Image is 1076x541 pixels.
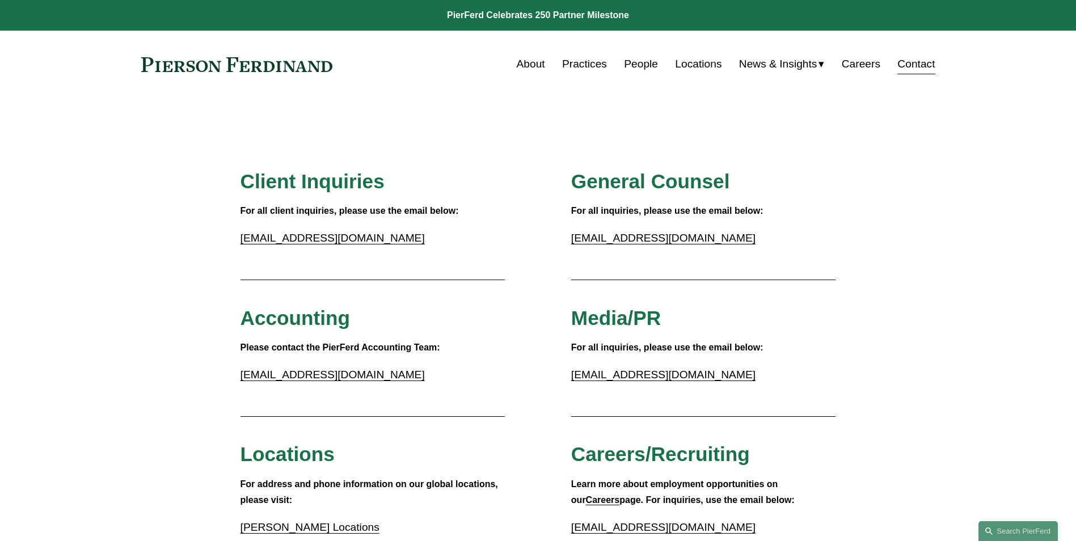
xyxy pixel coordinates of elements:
[240,206,459,215] strong: For all client inquiries, please use the email below:
[240,369,425,381] a: [EMAIL_ADDRESS][DOMAIN_NAME]
[240,232,425,244] a: [EMAIL_ADDRESS][DOMAIN_NAME]
[240,170,385,192] span: Client Inquiries
[562,53,607,75] a: Practices
[571,206,763,215] strong: For all inquiries, please use the email below:
[240,443,335,465] span: Locations
[571,521,756,533] a: [EMAIL_ADDRESS][DOMAIN_NAME]
[619,495,795,505] strong: page. For inquiries, use the email below:
[571,369,756,381] a: [EMAIL_ADDRESS][DOMAIN_NAME]
[571,307,661,329] span: Media/PR
[517,53,545,75] a: About
[675,53,721,75] a: Locations
[739,53,825,75] a: folder dropdown
[586,495,620,505] a: Careers
[240,307,351,329] span: Accounting
[240,343,440,352] strong: Please contact the PierFerd Accounting Team:
[739,54,817,74] span: News & Insights
[897,53,935,75] a: Contact
[240,521,379,533] a: [PERSON_NAME] Locations
[571,343,763,352] strong: For all inquiries, please use the email below:
[978,521,1058,541] a: Search this site
[842,53,880,75] a: Careers
[571,443,750,465] span: Careers/Recruiting
[571,170,730,192] span: General Counsel
[571,479,780,505] strong: Learn more about employment opportunities on our
[624,53,658,75] a: People
[240,479,501,505] strong: For address and phone information on our global locations, please visit:
[571,232,756,244] a: [EMAIL_ADDRESS][DOMAIN_NAME]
